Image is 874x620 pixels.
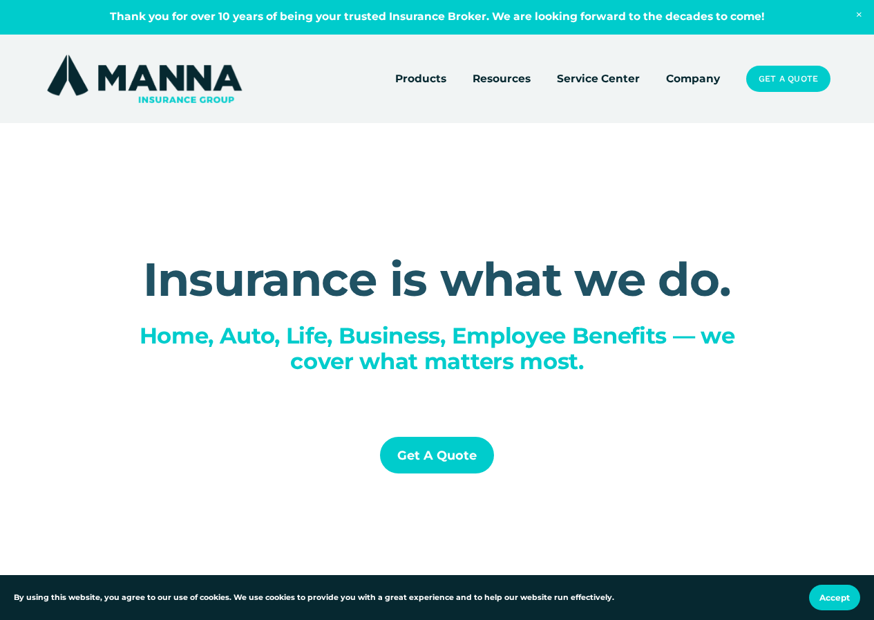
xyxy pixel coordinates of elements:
[143,251,732,308] strong: Insurance is what we do.
[809,585,860,610] button: Accept
[819,592,850,603] span: Accept
[44,52,245,106] img: Manna Insurance Group
[14,592,614,604] p: By using this website, you agree to our use of cookies. We use cookies to provide you with a grea...
[666,69,720,88] a: Company
[140,322,741,375] span: Home, Auto, Life, Business, Employee Benefits — we cover what matters most.
[380,437,494,473] a: Get a Quote
[395,71,446,88] span: Products
[557,69,640,88] a: Service Center
[746,66,830,91] a: Get a Quote
[473,71,531,88] span: Resources
[395,69,446,88] a: folder dropdown
[473,69,531,88] a: folder dropdown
